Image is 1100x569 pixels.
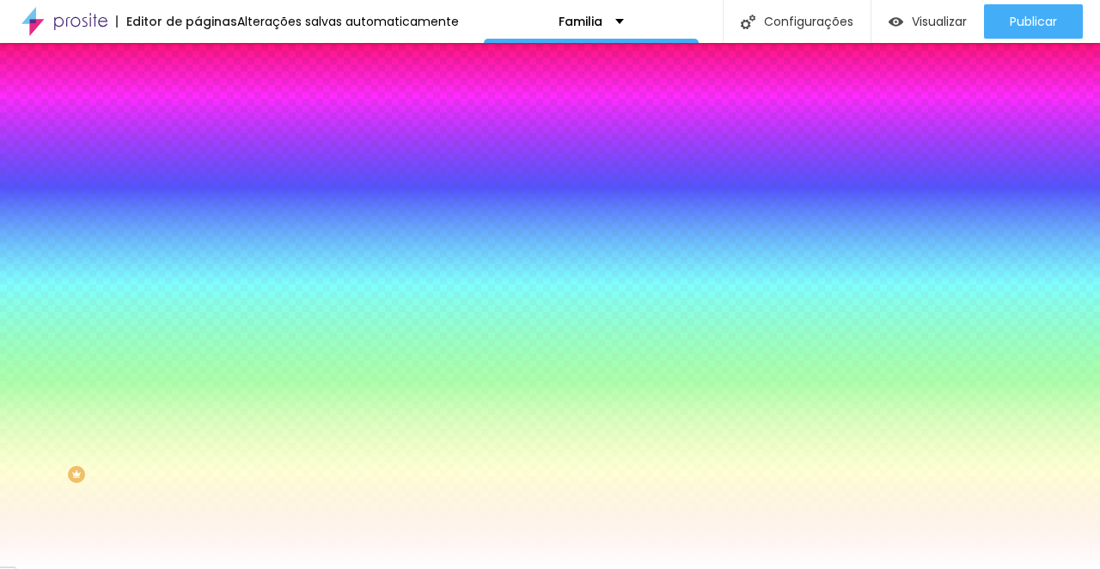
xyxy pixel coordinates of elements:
[912,15,967,28] span: Visualizar
[237,15,459,28] div: Alterações salvas automaticamente
[984,4,1083,39] button: Publicar
[559,15,602,28] p: Familia
[871,4,984,39] button: Visualizar
[116,15,237,28] div: Editor de páginas
[889,15,903,29] img: view-1.svg
[1010,15,1057,28] span: Publicar
[741,15,755,29] img: Icone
